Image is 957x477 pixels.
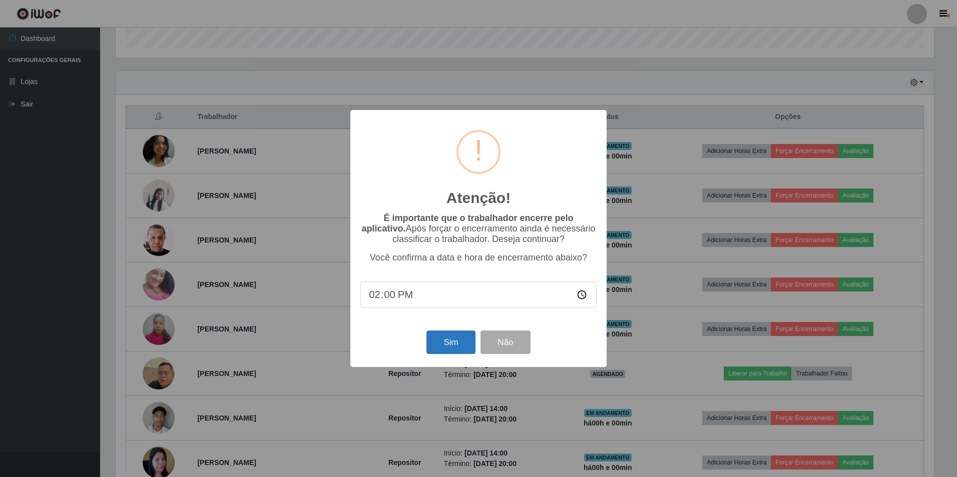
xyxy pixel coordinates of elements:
[426,330,475,354] button: Sim
[481,330,530,354] button: Não
[360,252,597,263] p: Você confirma a data e hora de encerramento abaixo?
[360,213,597,244] p: Após forçar o encerramento ainda é necessário classificar o trabalhador. Deseja continuar?
[361,213,573,233] b: É importante que o trabalhador encerre pelo aplicativo.
[446,189,511,207] h2: Atenção!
